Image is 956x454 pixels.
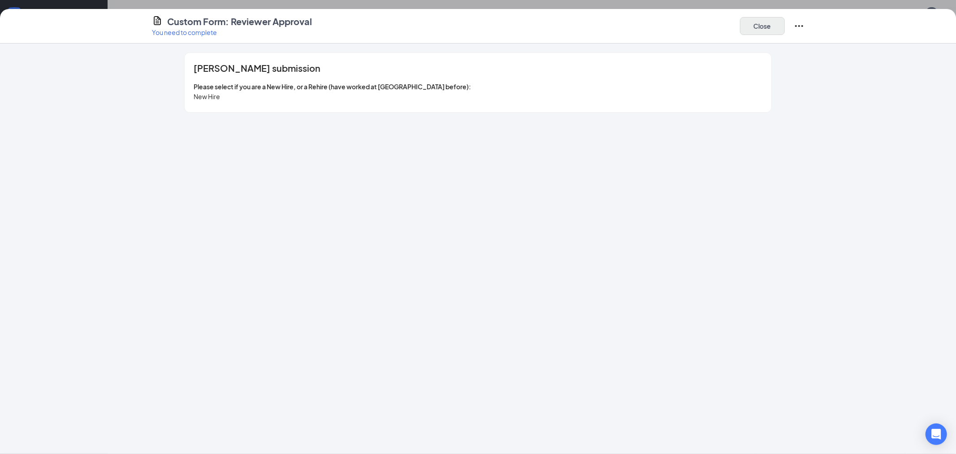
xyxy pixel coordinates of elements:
svg: CustomFormIcon [152,15,163,26]
h4: Custom Form: Reviewer Approval [167,15,312,28]
span: Please select if you are a New Hire, or a Rehire (have worked at [GEOGRAPHIC_DATA] before): [194,83,471,91]
button: Close [740,17,785,35]
p: You need to complete [152,28,312,37]
svg: Ellipses [794,21,805,31]
span: New Hire [194,92,220,100]
span: [PERSON_NAME] submission [194,64,320,73]
div: Open Intercom Messenger [926,423,947,445]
